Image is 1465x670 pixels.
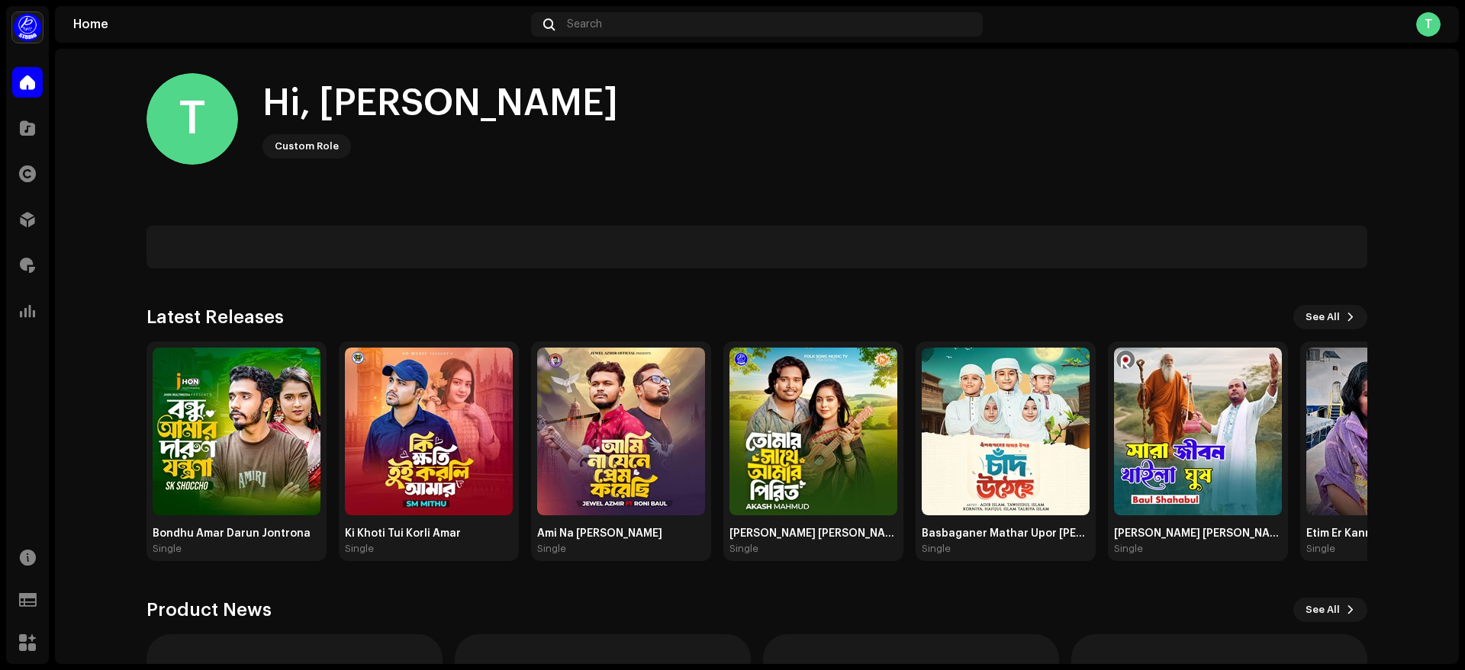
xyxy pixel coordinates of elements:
[345,543,374,555] div: Single
[1306,543,1335,555] div: Single
[275,137,339,155] div: Custom Role
[1306,302,1340,332] span: See All
[922,348,1090,515] img: 5420ad5a-5011-4cc9-a1ab-9c995c07cc7f
[1114,543,1143,555] div: Single
[146,73,238,165] div: T
[922,527,1090,540] div: Basbaganer Mathar Upor [PERSON_NAME] Oi
[12,12,43,43] img: a1dd4b00-069a-4dd5-89ed-38fbdf7e908f
[729,543,758,555] div: Single
[1114,527,1282,540] div: [PERSON_NAME] [PERSON_NAME]
[729,348,897,515] img: 9a2c2326-f58f-4251-a9cc-c1489b972948
[153,348,320,515] img: 6740a5b2-190e-497f-a02b-7be43275a8c2
[922,543,951,555] div: Single
[1416,12,1441,37] div: T
[567,18,602,30] span: Search
[1293,305,1367,329] button: See All
[729,527,897,540] div: [PERSON_NAME] [PERSON_NAME] Pirit
[153,543,182,555] div: Single
[1293,598,1367,622] button: See All
[345,348,513,515] img: f93061d3-556d-466f-a547-92257803c94b
[537,543,566,555] div: Single
[153,527,320,540] div: Bondhu Amar Darun Jontrona
[262,79,618,128] div: Hi, [PERSON_NAME]
[1114,348,1282,515] img: 5bed2042-fb1b-4112-9237-eb88883d84d6
[537,527,705,540] div: Ami Na [PERSON_NAME]
[73,18,525,30] div: Home
[1306,595,1340,625] span: See All
[537,348,705,515] img: 773db7e5-14f4-4c98-82e2-f18f35b75c89
[146,305,284,329] h3: Latest Releases
[146,598,272,622] h3: Product News
[345,527,513,540] div: Ki Khoti Tui Korli Amar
